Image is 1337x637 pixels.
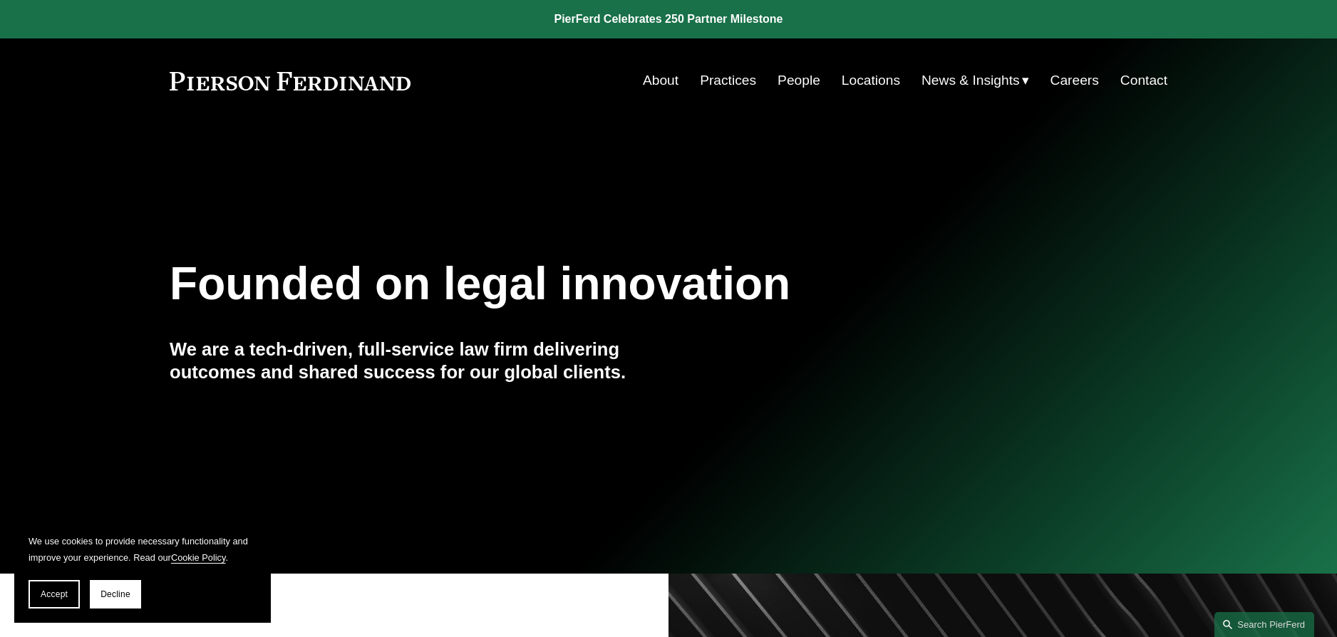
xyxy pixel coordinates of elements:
[1214,612,1314,637] a: Search this site
[922,68,1020,93] span: News & Insights
[700,67,756,94] a: Practices
[14,519,271,623] section: Cookie banner
[643,67,678,94] a: About
[100,589,130,599] span: Decline
[170,338,668,384] h4: We are a tech-driven, full-service law firm delivering outcomes and shared success for our global...
[778,67,820,94] a: People
[171,552,226,563] a: Cookie Policy
[1050,67,1099,94] a: Careers
[29,580,80,608] button: Accept
[170,258,1001,310] h1: Founded on legal innovation
[1120,67,1167,94] a: Contact
[922,67,1029,94] a: folder dropdown
[90,580,141,608] button: Decline
[29,533,257,566] p: We use cookies to provide necessary functionality and improve your experience. Read our .
[41,589,68,599] span: Accept
[842,67,900,94] a: Locations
